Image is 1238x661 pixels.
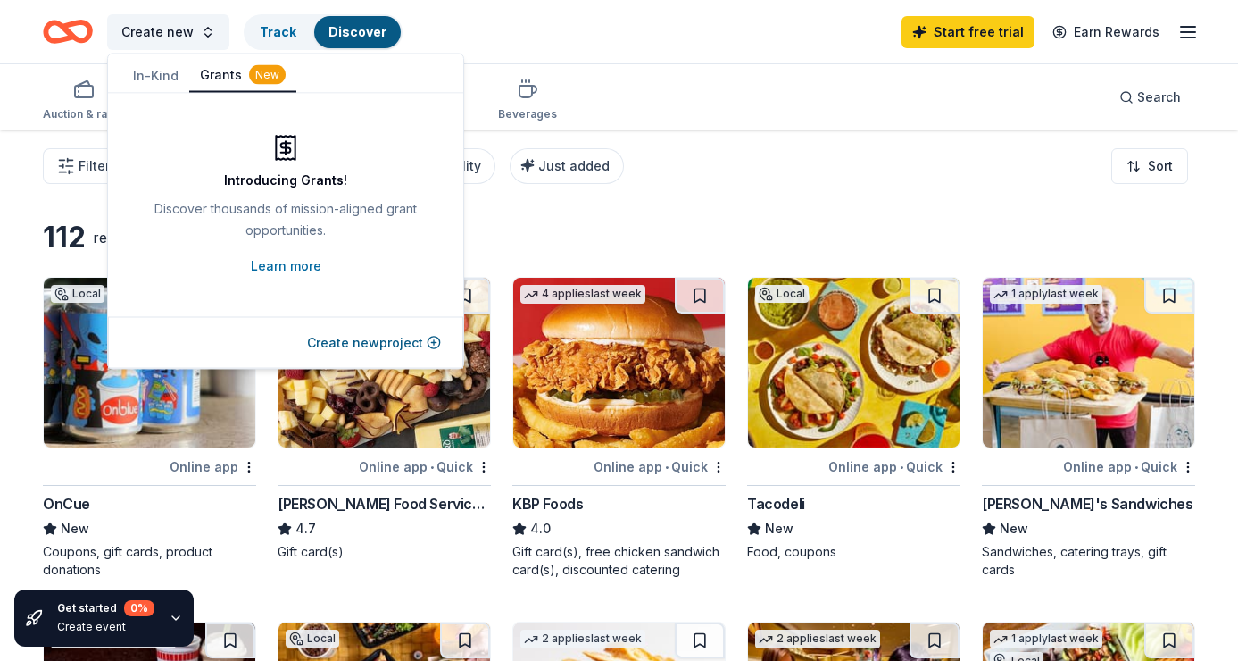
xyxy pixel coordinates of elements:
[748,278,960,448] img: Image for Tacodeli
[43,493,90,515] div: OnCue
[249,65,286,85] div: New
[124,600,154,616] div: 0 %
[307,332,441,354] button: Create newproject
[828,456,960,478] div: Online app Quick
[1148,155,1173,177] span: Sort
[520,630,645,648] div: 2 applies last week
[520,285,645,304] div: 4 applies last week
[144,198,428,248] div: Discover thousands of mission-aligned grant opportunities.
[44,278,255,448] img: Image for OnCue
[900,460,903,474] span: •
[295,518,316,540] span: 4.7
[513,278,725,448] img: Image for KBP Foods
[990,630,1102,648] div: 1 apply last week
[251,255,321,277] a: Learn more
[1134,460,1138,474] span: •
[498,71,557,130] button: Beverages
[189,59,296,93] button: Grants
[57,600,154,616] div: Get started
[512,493,583,515] div: KBP Foods
[901,16,1034,48] a: Start free trial
[121,21,194,43] span: Create new
[43,71,124,130] button: Auction & raffle
[1063,456,1195,478] div: Online app Quick
[982,543,1195,579] div: Sandwiches, catering trays, gift cards
[1105,79,1195,115] button: Search
[51,285,104,303] div: Local
[278,277,491,561] a: Image for Gordon Food Service Store2 applieslast weekOnline app•Quick[PERSON_NAME] Food Service S...
[755,630,880,648] div: 2 applies last week
[765,518,793,540] span: New
[530,518,551,540] span: 4.0
[43,11,93,53] a: Home
[982,277,1195,579] a: Image for Ike's Sandwiches1 applylast weekOnline app•Quick[PERSON_NAME]'s SandwichesNewSandwiches...
[990,285,1102,304] div: 1 apply last week
[747,493,805,515] div: Tacodeli
[122,60,189,92] button: In-Kind
[43,543,256,579] div: Coupons, gift cards, product donations
[359,456,491,478] div: Online app Quick
[107,14,229,50] button: Create new
[93,227,138,248] div: results
[224,170,347,191] div: Introducing Grants!
[538,158,610,173] span: Just added
[594,456,726,478] div: Online app Quick
[61,518,89,540] span: New
[43,107,124,121] div: Auction & raffle
[982,493,1193,515] div: [PERSON_NAME]'s Sandwiches
[278,543,491,561] div: Gift card(s)
[1111,148,1188,184] button: Sort
[983,278,1194,448] img: Image for Ike's Sandwiches
[510,148,624,184] button: Just added
[43,148,124,184] button: Filter
[43,220,86,255] div: 112
[278,493,491,515] div: [PERSON_NAME] Food Service Store
[43,277,256,579] a: Image for OnCueLocalOnline appOnCueNewCoupons, gift cards, product donations
[260,24,296,39] a: Track
[1000,518,1028,540] span: New
[512,543,726,579] div: Gift card(s), free chicken sandwich card(s), discounted catering
[498,107,557,121] div: Beverages
[57,620,154,634] div: Create event
[79,155,110,177] span: Filter
[1137,87,1181,108] span: Search
[286,630,339,648] div: Local
[170,456,256,478] div: Online app
[244,14,403,50] button: TrackDiscover
[512,277,726,579] a: Image for KBP Foods4 applieslast weekOnline app•QuickKBP Foods4.0Gift card(s), free chicken sandw...
[430,460,434,474] span: •
[747,543,960,561] div: Food, coupons
[665,460,669,474] span: •
[755,285,809,303] div: Local
[1042,16,1170,48] a: Earn Rewards
[747,277,960,561] a: Image for TacodeliLocalOnline app•QuickTacodeliNewFood, coupons
[328,24,386,39] a: Discover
